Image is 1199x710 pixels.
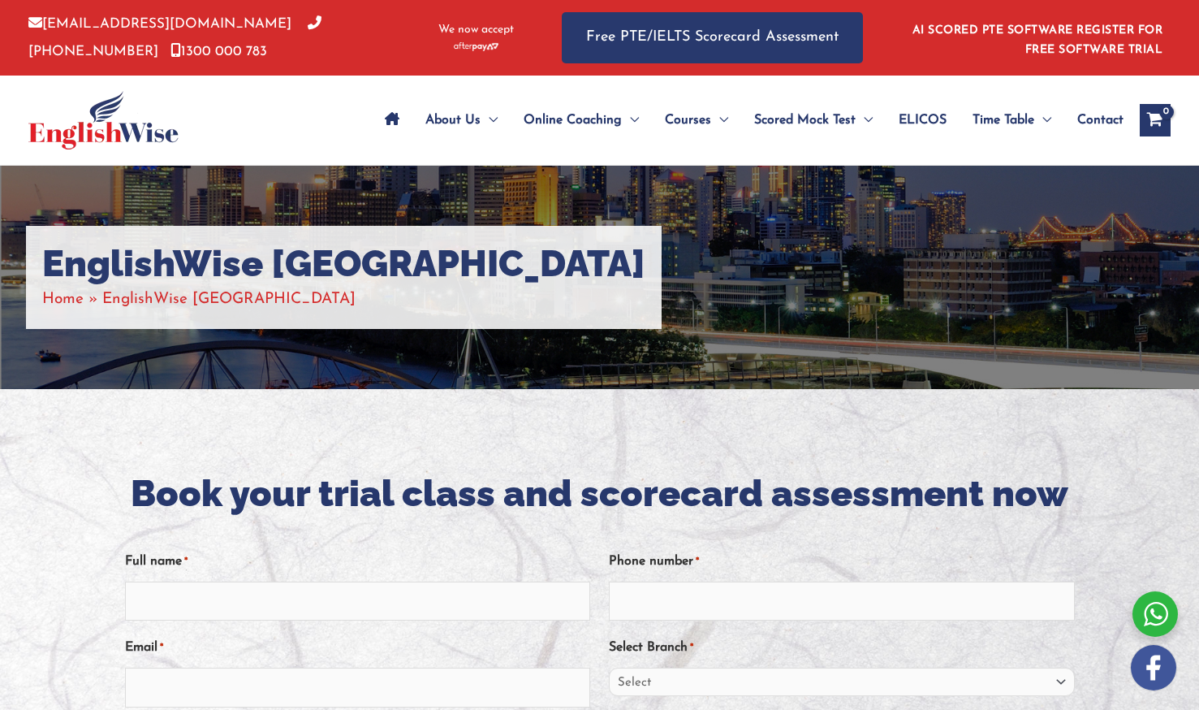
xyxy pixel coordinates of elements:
nav: Site Navigation: Main Menu [372,92,1124,149]
span: Menu Toggle [856,92,873,149]
label: Email [125,634,163,661]
span: Scored Mock Test [754,92,856,149]
span: Online Coaching [524,92,622,149]
a: Time TableMenu Toggle [960,92,1064,149]
span: Menu Toggle [622,92,639,149]
span: EnglishWise [GEOGRAPHIC_DATA] [102,292,356,307]
a: ELICOS [886,92,960,149]
aside: Header Widget 1 [903,11,1171,64]
span: We now accept [438,22,514,38]
a: Free PTE/IELTS Scorecard Assessment [562,12,863,63]
span: Menu Toggle [711,92,728,149]
img: cropped-ew-logo [28,91,179,149]
span: Menu Toggle [481,92,498,149]
span: Time Table [973,92,1034,149]
img: Afterpay-Logo [454,42,498,51]
a: CoursesMenu Toggle [652,92,741,149]
label: Select Branch [609,634,693,661]
a: Online CoachingMenu Toggle [511,92,652,149]
label: Phone number [609,548,699,575]
a: Contact [1064,92,1124,149]
a: 1300 000 783 [170,45,267,58]
label: Full name [125,548,188,575]
h2: Book your trial class and scorecard assessment now [125,470,1075,518]
span: About Us [425,92,481,149]
a: [EMAIL_ADDRESS][DOMAIN_NAME] [28,17,291,31]
span: Menu Toggle [1034,92,1051,149]
a: View Shopping Cart, empty [1140,104,1171,136]
a: Scored Mock TestMenu Toggle [741,92,886,149]
nav: Breadcrumbs [42,286,645,313]
a: Home [42,292,84,307]
a: [PHONE_NUMBER] [28,17,321,58]
span: ELICOS [899,92,947,149]
span: Contact [1077,92,1124,149]
img: white-facebook.png [1131,645,1176,691]
h1: EnglishWise [GEOGRAPHIC_DATA] [42,242,645,286]
a: AI SCORED PTE SOFTWARE REGISTER FOR FREE SOFTWARE TRIAL [912,24,1163,56]
span: Courses [665,92,711,149]
a: About UsMenu Toggle [412,92,511,149]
